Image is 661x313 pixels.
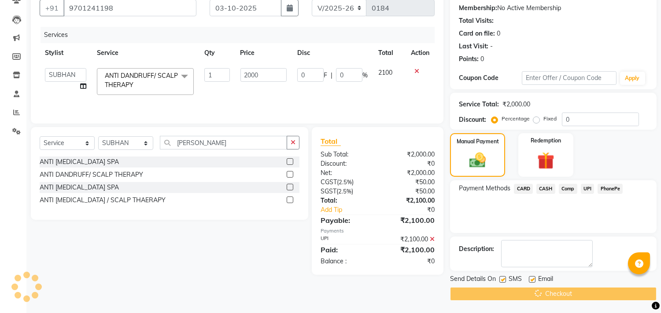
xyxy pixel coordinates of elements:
[378,196,442,205] div: ₹2,100.00
[314,168,378,178] div: Net:
[160,136,287,149] input: Search or Scan
[324,71,327,80] span: F
[199,43,235,63] th: Qty
[459,4,497,13] div: Membership:
[480,55,484,64] div: 0
[339,178,352,186] span: 2.5%
[314,215,378,226] div: Payable:
[378,257,442,266] div: ₹0
[378,178,442,187] div: ₹50.00
[502,115,530,123] label: Percentage
[314,196,378,205] div: Total:
[464,151,491,170] img: _cash.svg
[105,72,178,89] span: ANTI DANDRUFF/ SCALP THERAPY
[543,115,557,123] label: Fixed
[459,244,494,254] div: Description:
[538,274,553,285] span: Email
[314,178,378,187] div: ( )
[459,29,495,38] div: Card on file:
[362,71,368,80] span: %
[378,244,442,255] div: ₹2,100.00
[314,150,378,159] div: Sub Total:
[598,184,623,194] span: PhonePe
[321,178,337,186] span: CGST
[314,244,378,255] div: Paid:
[459,115,486,124] div: Discount:
[457,138,499,146] label: Manual Payment
[378,168,442,178] div: ₹2,000.00
[509,274,522,285] span: SMS
[41,27,441,43] div: Services
[40,43,92,63] th: Stylist
[502,100,530,109] div: ₹2,000.00
[581,184,595,194] span: UPI
[314,257,378,266] div: Balance :
[459,42,488,51] div: Last Visit:
[497,29,500,38] div: 0
[559,184,577,194] span: Comp
[314,159,378,168] div: Discount:
[532,150,560,171] img: _gift.svg
[314,205,388,215] a: Add Tip
[378,187,442,196] div: ₹50.00
[321,137,341,146] span: Total
[378,150,442,159] div: ₹2,000.00
[406,43,435,63] th: Action
[459,184,510,193] span: Payment Methods
[321,227,435,235] div: Payments
[314,235,378,244] div: UPI
[40,196,166,205] div: ANTI [MEDICAL_DATA] / SCALP THAERAPY
[450,274,496,285] span: Send Details On
[459,4,648,13] div: No Active Membership
[378,235,442,244] div: ₹2,100.00
[378,69,392,76] span: 2100
[373,43,406,63] th: Total
[378,159,442,168] div: ₹0
[40,170,143,179] div: ANTI DANDRUFF/ SCALP THERAPY
[331,71,332,80] span: |
[338,188,351,195] span: 2.5%
[620,72,645,85] button: Apply
[459,73,522,83] div: Coupon Code
[235,43,292,63] th: Price
[531,137,561,145] label: Redemption
[314,187,378,196] div: ( )
[388,205,442,215] div: ₹0
[490,42,493,51] div: -
[321,187,336,195] span: SGST
[40,157,119,167] div: ANTI [MEDICAL_DATA] SPA
[92,43,199,63] th: Service
[133,81,137,89] a: x
[378,215,442,226] div: ₹2,100.00
[459,55,479,64] div: Points:
[522,71,616,85] input: Enter Offer / Coupon Code
[459,16,494,25] div: Total Visits:
[514,184,533,194] span: CARD
[40,183,119,192] div: ANTI [MEDICAL_DATA] SPA
[536,184,555,194] span: CASH
[292,43,373,63] th: Disc
[459,100,499,109] div: Service Total:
